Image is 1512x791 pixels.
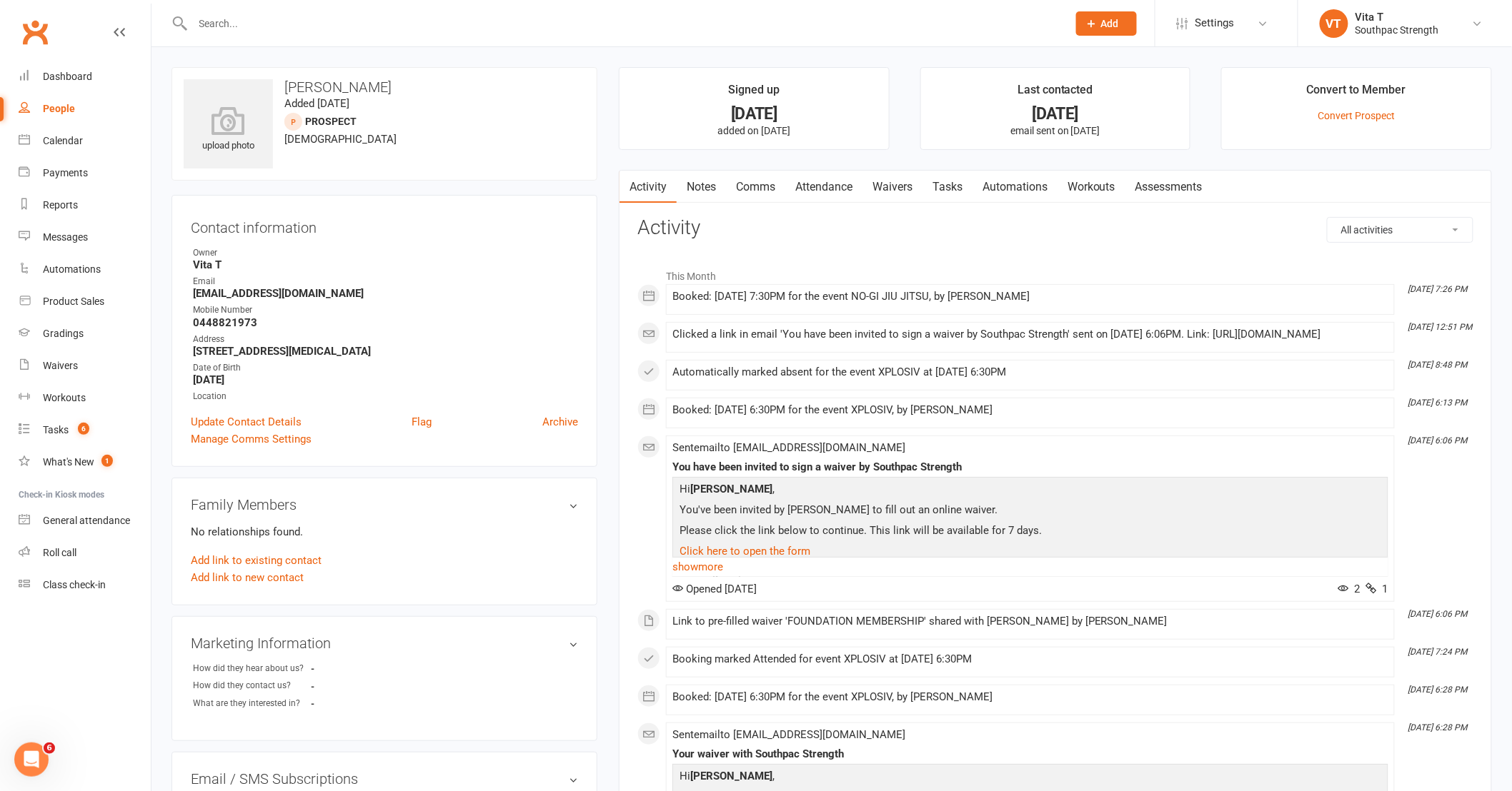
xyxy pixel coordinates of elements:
p: added on [DATE] [632,125,876,136]
strong: 0448821973 [193,316,578,329]
div: Convert to Member [1307,81,1406,106]
span: 6 [44,742,55,754]
h3: Email / SMS Subscriptions [191,771,578,787]
div: Date of Birth [193,361,578,375]
strong: Vita T [193,258,578,271]
i: [DATE] 6:06 PM [1408,609,1468,619]
div: Calendar [43,135,83,146]
snap: prospect [305,116,357,127]
a: Automations [19,253,151,286]
span: Settings [1195,7,1235,39]
div: Waivers [43,360,78,371]
span: 1 [1366,583,1388,595]
a: Tasks 6 [19,414,151,446]
span: 6 [78,423,89,435]
a: Payments [19,157,151,189]
div: Owner [193,246,578,260]
div: Reports [43,199,78,211]
div: Mobile Number [193,303,578,317]
div: Address [193,333,578,346]
div: Automatically marked absent for the event XPLOSIV at [DATE] 6:30PM [672,366,1388,378]
a: Product Sales [19,286,151,318]
h3: Marketing Information [191,635,578,651]
i: [DATE] 6:13 PM [1408,398,1468,408]
li: This Month [637,261,1473,284]
p: No relationships found. [191,523,578,540]
h3: [PERSON_NAME] [184,79,585,95]
div: Messages [43,231,88,243]
div: [DATE] [934,106,1178,121]
strong: - [311,681,393,692]
h3: Family Members [191,497,578,513]
i: [DATE] 7:26 PM [1408,284,1468,294]
div: You have been invited to sign a waiver by Southpac Strength [672,461,1388,473]
p: Hi , [676,767,1385,788]
a: Workouts [1058,171,1125,203]
a: Flag [412,413,432,430]
span: 2 [1338,583,1361,595]
a: Comms [726,171,785,203]
a: What's New1 [19,446,151,478]
a: Activity [620,171,677,203]
a: Convert Prospect [1318,110,1396,121]
button: Add [1076,11,1137,36]
iframe: Intercom live chat [14,742,49,777]
div: Last contacted [1018,81,1093,106]
div: Automations [43,263,101,275]
div: What's New [43,456,94,468]
div: Gradings [43,328,84,339]
a: Roll call [19,537,151,569]
i: [DATE] 7:24 PM [1408,647,1468,657]
h3: Activity [637,217,1473,239]
a: Messages [19,221,151,253]
strong: [DATE] [193,373,578,386]
div: Workouts [43,392,86,403]
a: Dashboard [19,61,151,93]
div: How did they hear about us? [193,662,311,675]
div: Signed up [728,81,780,106]
strong: [STREET_ADDRESS][MEDICAL_DATA] [193,345,578,358]
strong: [PERSON_NAME] [690,770,772,782]
i: [DATE] 6:06 PM [1408,435,1468,445]
input: Search... [189,14,1058,34]
span: Sent email to [EMAIL_ADDRESS][DOMAIN_NAME] [672,728,905,741]
div: Roll call [43,547,76,558]
a: Clubworx [17,14,53,50]
a: Gradings [19,318,151,350]
div: Booking marked Attended for event XPLOSIV at [DATE] 6:30PM [672,653,1388,665]
div: Your waiver with Southpac Strength [672,748,1388,760]
div: Email [193,275,578,288]
i: [DATE] 8:48 PM [1408,360,1468,370]
a: Attendance [785,171,862,203]
span: [DEMOGRAPHIC_DATA] [284,133,397,146]
div: How did they contact us? [193,679,311,692]
a: Automations [973,171,1058,203]
i: [DATE] 6:28 PM [1408,722,1468,732]
a: Workouts [19,382,151,414]
span: Add [1101,18,1119,29]
a: Add link to new contact [191,569,304,586]
a: Waivers [19,350,151,382]
a: Reports [19,189,151,221]
p: Please click the link below to continue. This link will be available for 7 days. [676,522,1385,543]
div: Clicked a link in email 'You have been invited to sign a waiver by Southpac Strength' sent on [DA... [672,328,1388,341]
a: Update Contact Details [191,413,302,430]
a: Class kiosk mode [19,569,151,601]
div: Dashboard [43,71,92,82]
p: You've been invited by [PERSON_NAME] to fill out an online waiver. [676,501,1385,522]
div: Location [193,390,578,403]
div: VT [1320,9,1348,38]
i: [DATE] 6:28 PM [1408,685,1468,695]
a: Assessments [1125,171,1213,203]
a: General attendance kiosk mode [19,505,151,537]
strong: [PERSON_NAME] [690,483,772,495]
span: 1 [101,455,113,467]
div: [DATE] [632,106,876,121]
a: Manage Comms Settings [191,430,312,448]
div: Link to pre-filled waiver 'FOUNDATION MEMBERSHIP' shared with [PERSON_NAME] by [PERSON_NAME] [672,615,1388,628]
a: Add link to existing contact [191,552,322,569]
strong: - [311,698,393,709]
i: [DATE] 12:51 PM [1408,322,1473,332]
strong: [EMAIL_ADDRESS][DOMAIN_NAME] [193,287,578,300]
a: Click here to open the form [680,545,810,558]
